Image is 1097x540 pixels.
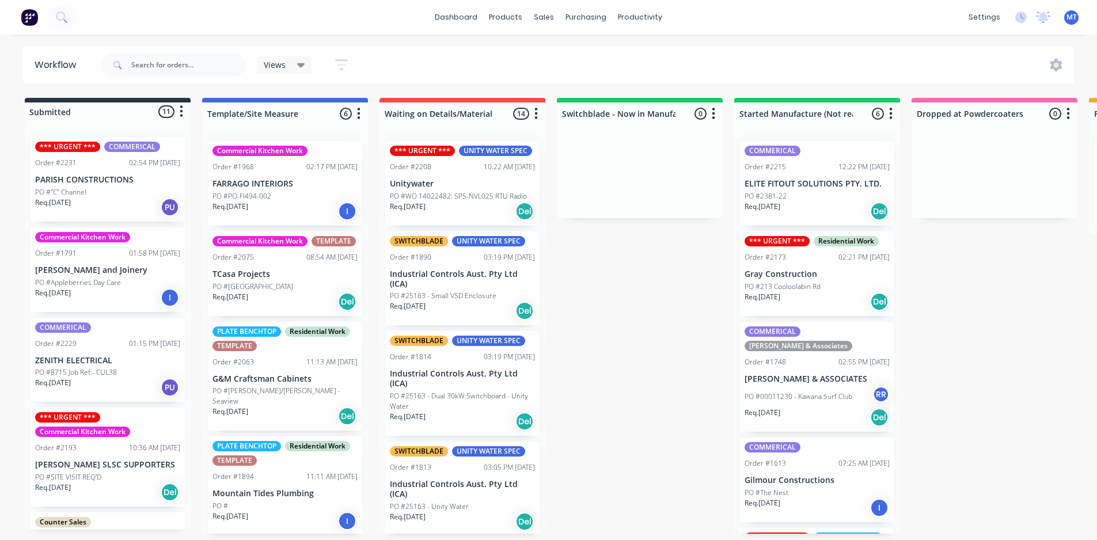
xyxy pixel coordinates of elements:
[515,202,534,220] div: Del
[338,202,356,220] div: I
[872,386,890,403] div: RR
[390,162,431,172] div: Order #2208
[390,179,535,189] p: Unitywater
[515,302,534,320] div: Del
[515,412,534,431] div: Del
[212,471,254,482] div: Order #1894
[212,201,248,212] p: Req. [DATE]
[385,442,540,536] div: SWITCHBLADEUNITY WATER SPECOrder #181303:05 PM [DATE]Industrial Controls Aust. Pty Ltd (ICA)PO #2...
[161,198,179,216] div: PU
[212,455,257,466] div: TEMPLATE
[390,412,426,422] p: Req. [DATE]
[31,227,185,312] div: Commercial Kitchen WorkOrder #179101:58 PM [DATE][PERSON_NAME] and JoineryPO #Appleberries Day Ca...
[560,9,612,26] div: purchasing
[31,408,185,507] div: *** URGENT ***Commercial Kitchen WorkOrder #219310:36 AM [DATE][PERSON_NAME] SLSC SUPPORTERSPO #S...
[390,462,431,473] div: Order #1813
[212,252,254,263] div: Order #2075
[484,462,535,473] div: 03:05 PM [DATE]
[459,146,532,156] div: UNITY WATER SPEC
[161,288,179,307] div: I
[306,252,358,263] div: 08:54 AM [DATE]
[385,141,540,226] div: *** URGENT ***UNITY WATER SPECOrder #220810:22 AM [DATE]UnitywaterPO #WO 14022482: SPS-NVL025 RTU...
[740,141,894,226] div: COMMERICALOrder #221512:22 PM [DATE]ELITE FITOUT SOLUTIONS PTY. LTD.PO #2381-22Req.[DATE]Del
[35,265,180,275] p: [PERSON_NAME] and Joinery
[745,498,780,508] p: Req. [DATE]
[306,162,358,172] div: 02:17 PM [DATE]
[35,187,86,197] p: PO #"C" Channel
[390,201,426,212] p: Req. [DATE]
[212,357,254,367] div: Order #2063
[338,292,356,311] div: Del
[745,326,800,337] div: COMMERICAL
[212,269,358,279] p: TCasa Projects
[740,322,894,432] div: COMMERICAL[PERSON_NAME] & AssociatesOrder #174802:55 PM [DATE][PERSON_NAME] & ASSOCIATESPO #00011...
[129,443,180,453] div: 10:36 AM [DATE]
[129,339,180,349] div: 01:15 PM [DATE]
[963,9,1006,26] div: settings
[390,191,527,201] p: PO #WO 14022482: SPS-NVL025 RTU Radio
[484,352,535,362] div: 03:19 PM [DATE]
[212,341,257,351] div: TEMPLATE
[390,336,448,346] div: SWITCHBLADE
[870,499,889,517] div: I
[35,248,77,258] div: Order #1791
[212,236,308,246] div: Commercial Kitchen Work
[838,162,890,172] div: 12:22 PM [DATE]
[35,472,101,482] p: PO #SITE VISIT REQ'D
[838,458,890,469] div: 07:25 AM [DATE]
[745,488,788,498] p: PO #The Nest
[35,322,91,333] div: COMMERICAL
[390,252,431,263] div: Order #1890
[390,236,448,246] div: SWITCHBLADE
[131,54,245,77] input: Search for orders...
[208,141,362,226] div: Commercial Kitchen WorkOrder #196802:17 PM [DATE]FARRAGO INTERIORSPO #PO-FI494-002Req.[DATE]I
[429,9,483,26] a: dashboard
[338,407,356,425] div: Del
[264,59,286,71] span: Views
[35,482,71,493] p: Req. [DATE]
[31,137,185,222] div: *** URGENT ***COMMERICALOrder #223102:54 PM [DATE]PARISH CONSTRUCTIONSPO #"C" ChannelReq.[DATE]PU
[306,471,358,482] div: 11:11 AM [DATE]
[212,374,358,384] p: G&M Craftsman Cabinets
[745,191,787,201] p: PO #2381-22
[285,326,350,337] div: Residential Work
[390,480,535,499] p: Industrial Controls Aust. Pty Ltd (ICA)
[745,162,786,172] div: Order #2215
[35,232,130,242] div: Commercial Kitchen Work
[745,341,852,351] div: [PERSON_NAME] & Associates
[129,248,180,258] div: 01:58 PM [DATE]
[740,438,894,522] div: COMMERICALOrder #161307:25 AM [DATE]Gilmour ConstructionsPO #The NestReq.[DATE]I
[745,476,890,485] p: Gilmour Constructions
[452,446,525,457] div: UNITY WATER SPEC
[484,162,535,172] div: 10:22 AM [DATE]
[212,162,254,172] div: Order #1968
[35,277,121,288] p: PO #Appleberries Day Care
[312,236,356,246] div: TEMPLATE
[104,142,160,152] div: COMMERICAL
[745,179,890,189] p: ELITE FITOUT SOLUTIONS PTY. LTD.
[390,512,426,522] p: Req. [DATE]
[1066,12,1077,22] span: MT
[740,231,894,316] div: *** URGENT ***Residential WorkOrder #217302:21 PM [DATE]Gray ConstructionPO #213 Cooloolabin RdRe...
[745,408,780,418] p: Req. [DATE]
[745,252,786,263] div: Order #2173
[35,356,180,366] p: ZENITH ELECTRICAL
[338,512,356,530] div: I
[212,489,358,499] p: Mountain Tides Plumbing
[838,252,890,263] div: 02:21 PM [DATE]
[35,158,77,168] div: Order #2231
[745,292,780,302] p: Req. [DATE]
[612,9,668,26] div: productivity
[385,331,540,436] div: SWITCHBLADEUNITY WATER SPECOrder #181403:19 PM [DATE]Industrial Controls Aust. Pty Ltd (ICA)PO #2...
[390,446,448,457] div: SWITCHBLADE
[212,282,293,292] p: PO #[GEOGRAPHIC_DATA]
[212,406,248,417] p: Req. [DATE]
[745,374,890,384] p: [PERSON_NAME] & ASSOCIATES
[870,202,889,220] div: Del
[306,357,358,367] div: 11:13 AM [DATE]
[390,369,535,389] p: Industrial Controls Aust. Pty Ltd (ICA)
[452,236,525,246] div: UNITY WATER SPEC
[161,378,179,397] div: PU
[385,231,540,326] div: SWITCHBLADEUNITY WATER SPECOrder #189003:19 PM [DATE]Industrial Controls Aust. Pty Ltd (ICA)PO #2...
[745,458,786,469] div: Order #1613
